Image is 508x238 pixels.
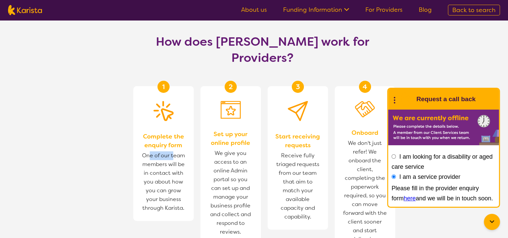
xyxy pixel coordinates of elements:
[365,6,403,14] a: For Providers
[274,150,321,223] span: Receive fully triaged requests from our team that aim to match your available capacity and capabi...
[399,92,412,106] img: Karista
[416,94,475,104] h1: Request a call back
[221,101,241,119] img: Set up your online profile
[452,6,496,14] span: Back to search
[448,5,500,15] a: Back to search
[404,195,416,202] a: here
[283,6,349,14] a: Funding Information
[207,130,254,147] span: Set up your online profile
[391,153,493,170] label: I am looking for a disability or aged care service
[292,81,304,93] div: 3
[140,132,187,150] span: Complete the enquiry form
[241,6,267,14] a: About us
[274,132,321,150] span: Start receiving requests
[399,173,460,180] label: I am a service provider
[419,6,432,14] a: Blog
[355,101,375,117] img: Onboard
[391,183,496,203] div: Please fill in the provider enquiry form and we will be in touch soon.
[140,150,187,214] span: One of our team members will be in contact with you about how you can grow your business through ...
[150,34,375,66] h1: How does [PERSON_NAME] work for Providers?
[207,147,254,238] span: We give you access to an online Admin portal so you can set up and manage your business profile a...
[352,128,378,137] span: Onboard
[225,81,237,93] div: 2
[288,101,308,121] img: Provider Start receiving requests
[388,110,499,145] img: Karista offline chat form to request call back
[359,81,371,93] div: 4
[8,5,42,15] img: Karista logo
[157,81,170,93] div: 1
[153,101,174,121] img: Complete the enquiry form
